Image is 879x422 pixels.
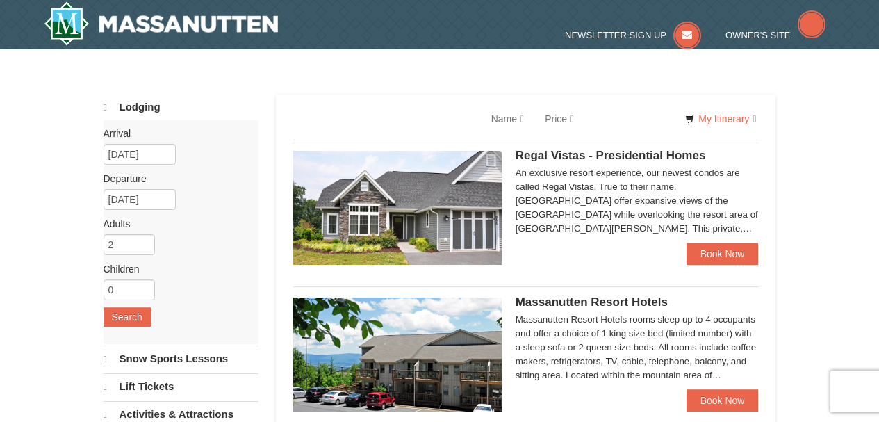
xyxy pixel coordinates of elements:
div: Massanutten Resort Hotels rooms sleep up to 4 occupants and offer a choice of 1 king size bed (li... [516,313,759,382]
a: Massanutten Resort [44,1,279,46]
a: Book Now [687,389,759,412]
img: 19219026-1-e3b4ac8e.jpg [293,298,502,412]
span: Massanutten Resort Hotels [516,295,668,309]
label: Adults [104,217,248,231]
label: Departure [104,172,248,186]
a: Lodging [104,95,258,120]
a: Owner's Site [725,30,825,40]
a: Price [534,105,584,133]
span: Owner's Site [725,30,791,40]
a: Book Now [687,243,759,265]
img: 19218991-1-902409a9.jpg [293,151,502,265]
label: Children [104,262,248,276]
a: Lift Tickets [104,373,258,400]
img: Massanutten Resort Logo [44,1,279,46]
a: Name [481,105,534,133]
a: Snow Sports Lessons [104,346,258,372]
label: Arrival [104,127,248,140]
a: Newsletter Sign Up [565,30,701,40]
span: Newsletter Sign Up [565,30,666,40]
span: Regal Vistas - Presidential Homes [516,149,706,162]
button: Search [104,307,151,327]
div: An exclusive resort experience, our newest condos are called Regal Vistas. True to their name, [G... [516,166,759,236]
a: My Itinerary [676,108,765,129]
